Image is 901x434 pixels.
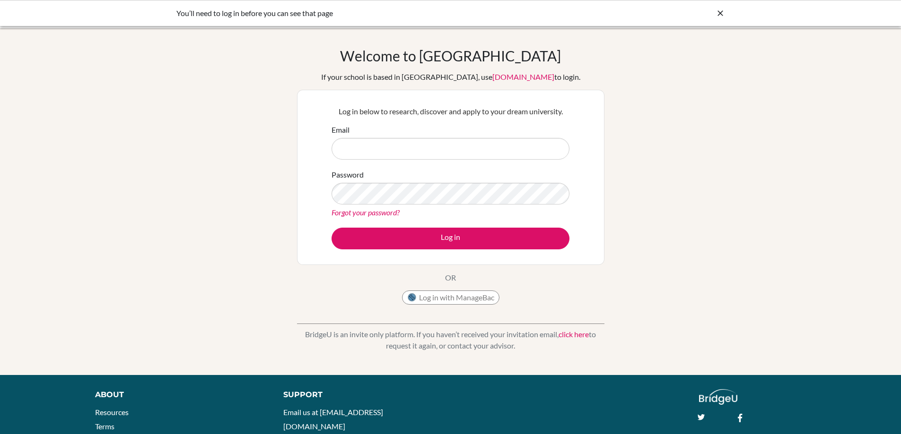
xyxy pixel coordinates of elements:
[332,169,364,180] label: Password
[445,272,456,283] p: OR
[402,290,499,305] button: Log in with ManageBac
[95,422,114,431] a: Terms
[340,47,561,64] h1: Welcome to [GEOGRAPHIC_DATA]
[297,329,604,351] p: BridgeU is an invite only platform. If you haven’t received your invitation email, to request it ...
[332,208,400,217] a: Forgot your password?
[95,408,129,417] a: Resources
[176,8,583,19] div: You’ll need to log in before you can see that page
[95,389,262,400] div: About
[332,106,569,117] p: Log in below to research, discover and apply to your dream university.
[321,71,580,83] div: If your school is based in [GEOGRAPHIC_DATA], use to login.
[332,228,569,249] button: Log in
[332,124,350,136] label: Email
[559,330,589,339] a: click here
[492,72,554,81] a: [DOMAIN_NAME]
[283,408,383,431] a: Email us at [EMAIL_ADDRESS][DOMAIN_NAME]
[283,389,439,400] div: Support
[699,389,737,405] img: logo_white@2x-f4f0deed5e89b7ecb1c2cc34c3e3d731f90f0f143d5ea2071677605dd97b5244.png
